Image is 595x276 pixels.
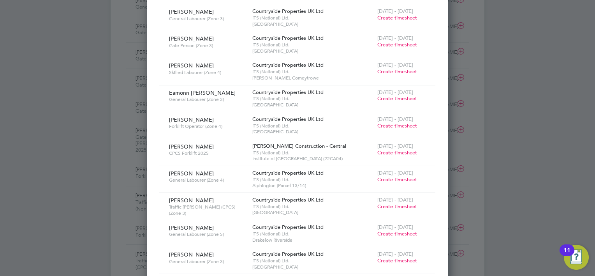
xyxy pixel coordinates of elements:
[252,8,324,14] span: Countryside Properties UK Ltd
[377,143,413,149] span: [DATE] - [DATE]
[377,95,417,102] span: Create timesheet
[252,251,324,257] span: Countryside Properties UK Ltd
[252,203,373,210] span: ITS (National) Ltd.
[377,230,417,237] span: Create timesheet
[563,250,570,260] div: 11
[252,224,324,230] span: Countryside Properties UK Ltd
[252,42,373,48] span: ITS (National) Ltd.
[377,149,417,156] span: Create timesheet
[169,231,246,237] span: General Labourer (Zone 5)
[252,209,373,216] span: [GEOGRAPHIC_DATA]
[252,156,373,162] span: Institute of [GEOGRAPHIC_DATA] (22CA04)
[377,224,413,230] span: [DATE] - [DATE]
[252,177,373,183] span: ITS (National) Ltd.
[169,143,214,150] span: [PERSON_NAME]
[377,89,413,96] span: [DATE] - [DATE]
[169,123,246,129] span: Forklift Operator (Zone 4)
[169,197,214,204] span: [PERSON_NAME]
[377,196,413,203] span: [DATE] - [DATE]
[252,69,373,75] span: ITS (National) Ltd.
[252,48,373,54] span: [GEOGRAPHIC_DATA]
[564,245,589,270] button: Open Resource Center, 11 new notifications
[377,62,413,68] span: [DATE] - [DATE]
[252,116,324,122] span: Countryside Properties UK Ltd
[169,116,214,123] span: [PERSON_NAME]
[252,231,373,237] span: ITS (National) Ltd.
[252,15,373,21] span: ITS (National) Ltd.
[377,203,417,210] span: Create timesheet
[377,170,413,176] span: [DATE] - [DATE]
[377,41,417,48] span: Create timesheet
[252,96,373,102] span: ITS (National) Ltd.
[252,62,324,68] span: Countryside Properties UK Ltd
[377,14,417,21] span: Create timesheet
[169,177,246,183] span: General Labourer (Zone 4)
[169,16,246,22] span: General Labourer (Zone 3)
[377,122,417,129] span: Create timesheet
[169,42,246,49] span: Gate Person (Zone 3)
[169,150,246,156] span: CPCS Forklift 2025
[377,8,413,14] span: [DATE] - [DATE]
[169,258,246,265] span: General Labourer (Zone 3)
[252,170,324,176] span: Countryside Properties UK Ltd
[252,75,373,81] span: [PERSON_NAME], Comeytrowe
[252,196,324,203] span: Countryside Properties UK Ltd
[252,258,373,264] span: ITS (National) Ltd.
[252,143,346,149] span: [PERSON_NAME] Construction - Central
[252,35,324,41] span: Countryside Properties UK Ltd
[377,257,417,264] span: Create timesheet
[169,96,246,103] span: General Labourer (Zone 3)
[252,264,373,270] span: [GEOGRAPHIC_DATA]
[169,8,214,15] span: [PERSON_NAME]
[169,204,246,216] span: Traffic [PERSON_NAME] (CPCS) (Zone 3)
[377,35,413,41] span: [DATE] - [DATE]
[169,251,214,258] span: [PERSON_NAME]
[252,237,373,243] span: Drakelow Riverside
[169,69,246,76] span: Skilled Labourer (Zone 4)
[377,251,413,257] span: [DATE] - [DATE]
[169,35,214,42] span: [PERSON_NAME]
[252,182,373,189] span: Alphington (Parcel 13/14)
[252,123,373,129] span: ITS (National) Ltd.
[169,170,214,177] span: [PERSON_NAME]
[377,116,413,122] span: [DATE] - [DATE]
[252,129,373,135] span: [GEOGRAPHIC_DATA]
[169,89,236,96] span: Eamonn [PERSON_NAME]
[377,176,417,183] span: Create timesheet
[169,224,214,231] span: [PERSON_NAME]
[377,68,417,75] span: Create timesheet
[252,89,324,96] span: Countryside Properties UK Ltd
[252,21,373,27] span: [GEOGRAPHIC_DATA]
[252,102,373,108] span: [GEOGRAPHIC_DATA]
[169,62,214,69] span: [PERSON_NAME]
[252,150,373,156] span: ITS (National) Ltd.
